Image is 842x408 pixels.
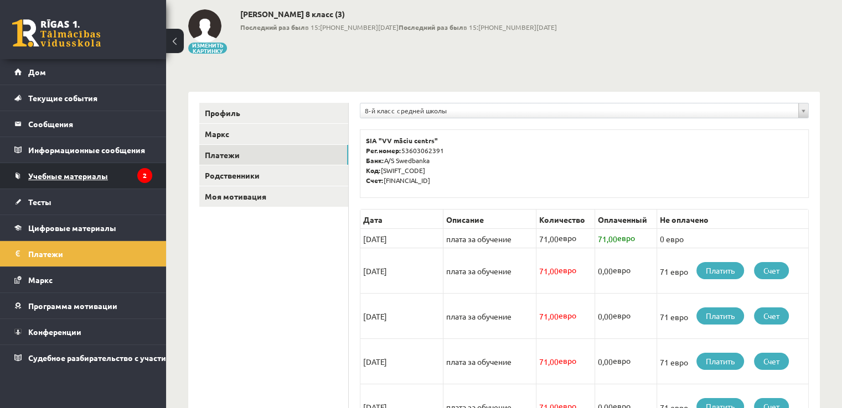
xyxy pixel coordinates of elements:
[559,233,576,243] font: евро
[754,262,789,279] a: Счет
[559,265,576,275] font: евро
[363,215,383,224] font: Дата
[539,357,559,367] font: 71,00
[660,234,684,244] font: 0 евро
[28,67,46,77] font: Дом
[381,166,425,175] font: [SWIFT_CODE]
[598,215,647,224] font: Оплаченный
[696,307,744,325] a: Платить
[205,108,240,118] font: Профиль
[188,9,221,43] img: Руслан Игнатов
[401,146,444,155] font: 53603062391
[754,307,789,325] a: Счет
[28,119,73,129] font: Сообщения
[14,215,152,240] a: Цифровые материалы
[28,93,97,103] font: Текущие события
[28,197,51,207] font: Тесты
[399,23,463,32] font: Последний раз был
[143,171,147,180] font: 2
[14,85,152,111] a: Текущие события
[660,357,688,367] font: 71 евро
[696,353,744,370] a: Платить
[706,311,735,321] font: Платить
[363,311,387,321] font: [DATE]
[14,345,152,370] a: Судебное разбирательство с участием [PERSON_NAME]
[28,327,81,337] font: Конференции
[613,355,631,365] font: евро
[660,266,688,276] font: 71 евро
[14,241,152,266] a: Платежи
[446,266,512,276] font: плата за обучение
[199,124,348,144] a: Маркс
[240,9,345,19] font: [PERSON_NAME] 8 класс (3)
[539,215,585,224] font: Количество
[763,265,779,275] font: Счет
[706,356,735,366] font: Платить
[366,146,401,155] font: Рег.номер:
[14,163,152,189] a: Учебные материалы
[205,129,229,139] font: Маркс
[14,189,152,215] a: Тесты
[366,176,384,185] font: Счет:
[14,137,152,163] a: Информационные сообщения2
[660,312,688,322] font: 71 евро
[28,275,53,285] font: Маркс
[446,234,512,244] font: плата за обучение
[696,262,744,279] a: Платить
[559,355,576,365] font: евро
[28,249,63,259] font: Платежи
[598,266,613,276] font: 0,00
[199,165,348,186] a: Родственники
[28,223,116,233] font: Цифровые материалы
[446,215,484,224] font: Описание
[28,171,108,181] font: Учебные материалы
[613,310,631,320] font: евро
[363,266,387,276] font: [DATE]
[205,170,260,180] font: Родственники
[754,353,789,370] a: Счет
[446,357,512,367] font: плата за обучение
[598,311,613,321] font: 0,00
[617,233,635,243] font: евро
[12,19,101,47] a: Рижская 1-я средняя школа заочного обучения
[598,357,613,367] font: 0,00
[14,293,152,318] a: Программа мотивации
[205,191,266,201] font: Моя мотивация
[613,265,631,275] font: евро
[366,166,381,175] font: Код:
[14,59,152,85] a: Дом
[384,176,430,185] font: [FINANCIAL_ID]
[360,103,808,118] a: 8-й класс средней школы
[365,106,447,115] font: 8-й класс средней школы
[384,156,430,165] font: A/S Swedbanka
[363,234,387,244] font: [DATE]
[366,136,438,145] font: SIA "VV māciu centrs"
[205,150,240,160] font: Платежи
[539,234,559,244] font: 71,00
[199,186,348,207] a: Моя мотивация
[188,43,227,54] button: Изменить картинку
[199,145,348,165] a: Платежи
[763,356,779,366] font: Счет
[28,301,117,311] font: Программа мотивации
[706,265,735,275] font: Платить
[763,311,779,321] font: Счет
[305,23,399,32] font: в 15:[PHONE_NUMBER][DATE]
[14,267,152,292] a: Маркс
[559,310,576,320] font: евро
[660,215,709,224] font: Не оплачено
[366,156,384,165] font: Банк:
[28,145,145,155] font: Информационные сообщения
[192,41,224,55] font: Изменить картинку
[363,357,387,367] font: [DATE]
[446,311,512,321] font: плата за обучение
[240,23,305,32] font: Последний раз был
[463,23,557,32] font: в 15:[PHONE_NUMBER][DATE]
[539,311,559,321] font: 71,00
[598,234,617,244] font: 71,00
[14,111,152,137] a: Сообщения
[199,103,348,123] a: Профиль
[539,266,559,276] font: 71,00
[14,319,152,344] a: Конференции
[28,353,242,363] font: Судебное разбирательство с участием [PERSON_NAME]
